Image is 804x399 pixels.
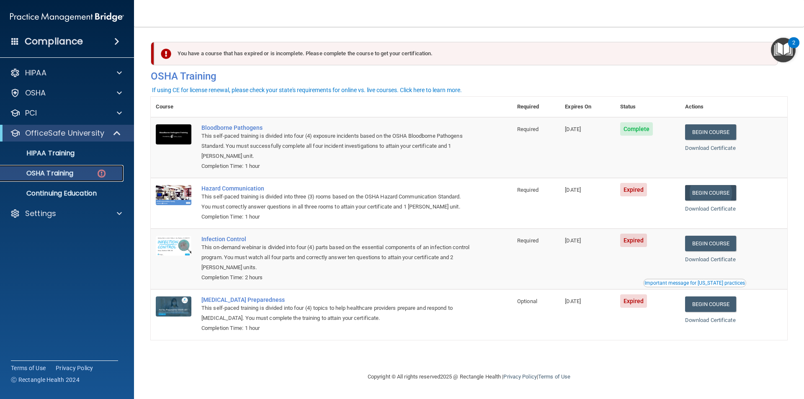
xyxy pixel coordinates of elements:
th: Actions [680,97,787,117]
a: Begin Course [685,296,736,312]
a: Terms of Use [11,364,46,372]
div: This on-demand webinar is divided into four (4) parts based on the essential components of an inf... [201,242,470,273]
span: Required [517,126,539,132]
p: OSHA [25,88,46,98]
a: OfficeSafe University [10,128,121,138]
h4: Compliance [25,36,83,47]
a: Terms of Use [538,373,570,380]
div: If using CE for license renewal, please check your state's requirements for online vs. live cours... [152,87,462,93]
a: Privacy Policy [503,373,536,380]
div: Completion Time: 1 hour [201,323,470,333]
a: Hazard Communication [201,185,470,192]
a: Privacy Policy [56,364,93,372]
a: Download Certificate [685,317,736,323]
span: Expired [620,183,647,196]
button: Read this if you are a dental practitioner in the state of CA [643,279,746,287]
th: Required [512,97,560,117]
a: HIPAA [10,68,122,78]
a: [MEDICAL_DATA] Preparedness [201,296,470,303]
a: Settings [10,209,122,219]
button: If using CE for license renewal, please check your state's requirements for online vs. live cours... [151,86,463,94]
a: PCI [10,108,122,118]
div: Important message for [US_STATE] practices [644,281,745,286]
p: HIPAA [25,68,46,78]
th: Expires On [560,97,615,117]
p: OSHA Training [5,169,73,178]
div: You have a course that has expired or is incomplete. Please complete the course to get your certi... [154,42,778,65]
p: PCI [25,108,37,118]
div: This self-paced training is divided into four (4) exposure incidents based on the OSHA Bloodborne... [201,131,470,161]
span: Complete [620,122,653,136]
a: Download Certificate [685,206,736,212]
a: Infection Control [201,236,470,242]
h4: OSHA Training [151,70,787,82]
span: Expired [620,234,647,247]
p: HIPAA Training [5,149,75,157]
div: Completion Time: 1 hour [201,161,470,171]
a: Download Certificate [685,145,736,151]
span: [DATE] [565,126,581,132]
span: Required [517,237,539,244]
span: [DATE] [565,237,581,244]
a: OSHA [10,88,122,98]
div: This self-paced training is divided into three (3) rooms based on the OSHA Hazard Communication S... [201,192,470,212]
th: Course [151,97,196,117]
img: danger-circle.6113f641.png [96,168,107,179]
div: 2 [792,43,795,54]
button: Open Resource Center, 2 new notifications [771,38,796,62]
div: Copyright © All rights reserved 2025 @ Rectangle Health | | [316,363,622,390]
span: Ⓒ Rectangle Health 2024 [11,376,80,384]
span: Required [517,187,539,193]
p: Settings [25,209,56,219]
a: Begin Course [685,124,736,140]
a: Begin Course [685,185,736,201]
div: Completion Time: 1 hour [201,212,470,222]
span: Expired [620,294,647,308]
img: exclamation-circle-solid-danger.72ef9ffc.png [161,49,171,59]
a: Begin Course [685,236,736,251]
img: PMB logo [10,9,124,26]
p: Continuing Education [5,189,120,198]
th: Status [615,97,680,117]
span: [DATE] [565,187,581,193]
span: [DATE] [565,298,581,304]
div: This self-paced training is divided into four (4) topics to help healthcare providers prepare and... [201,303,470,323]
div: Completion Time: 2 hours [201,273,470,283]
p: OfficeSafe University [25,128,104,138]
a: Bloodborne Pathogens [201,124,470,131]
a: Download Certificate [685,256,736,263]
span: Optional [517,298,537,304]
